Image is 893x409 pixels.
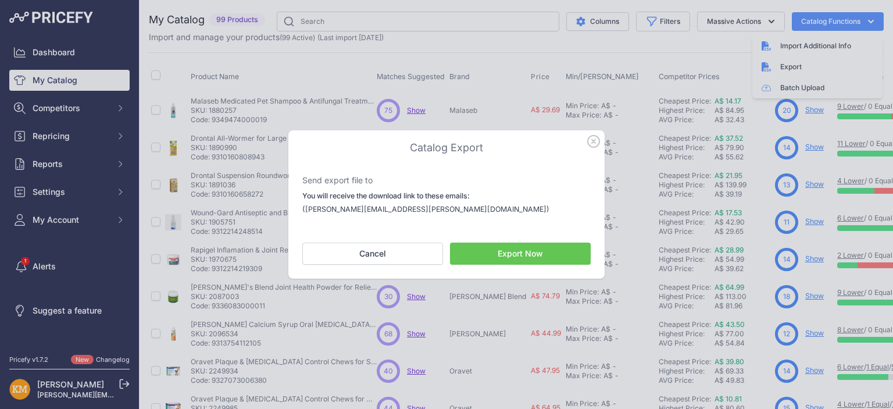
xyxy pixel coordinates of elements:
[302,204,591,215] p: ([PERSON_NAME][EMAIL_ADDRESS][PERSON_NAME][DOMAIN_NAME])
[302,140,591,156] h3: Catalog Export
[450,243,591,265] button: Export Now
[302,243,443,265] button: Cancel
[302,175,373,185] span: Send export file to
[302,191,591,202] p: You will receive the download link to these emails:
